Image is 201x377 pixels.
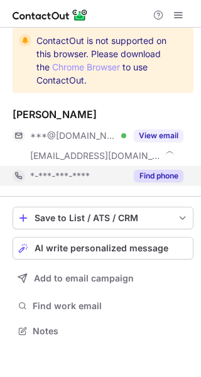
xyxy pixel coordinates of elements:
button: Find work email [13,297,193,315]
span: ContactOut is not supported on this browser. Please download the to use ContactOut. [36,34,171,87]
button: Reveal Button [134,129,183,142]
button: Add to email campaign [13,267,193,290]
button: Reveal Button [134,170,183,182]
span: Add to email campaign [34,273,134,283]
span: [EMAIL_ADDRESS][DOMAIN_NAME] [30,150,161,161]
img: warning [19,34,31,46]
a: Chrome Browser [52,62,120,72]
span: Notes [33,325,188,337]
div: [PERSON_NAME] [13,108,97,121]
button: AI write personalized message [13,237,193,260]
div: Save to List / ATS / CRM [35,213,171,223]
button: save-profile-one-click [13,207,193,229]
span: ***@[DOMAIN_NAME] [30,130,117,141]
img: ContactOut v5.3.10 [13,8,88,23]
span: Find work email [33,300,188,312]
button: Notes [13,322,193,340]
span: AI write personalized message [35,243,168,253]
